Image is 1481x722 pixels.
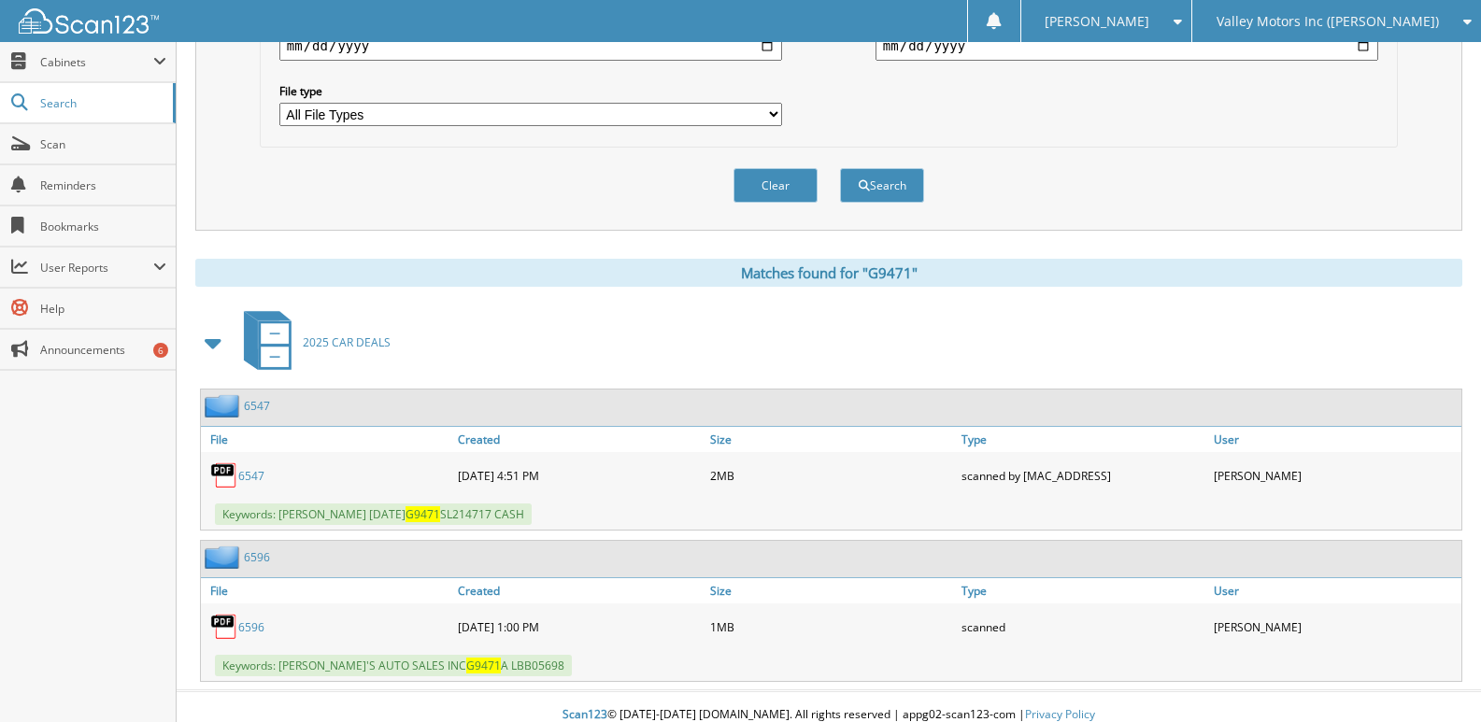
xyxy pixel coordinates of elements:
[279,31,782,61] input: start
[40,54,153,70] span: Cabinets
[453,427,705,452] a: Created
[205,394,244,418] img: folder2.png
[1209,427,1461,452] a: User
[705,457,958,494] div: 2MB
[957,578,1209,603] a: Type
[1025,706,1095,722] a: Privacy Policy
[210,461,238,489] img: PDF.png
[40,136,166,152] span: Scan
[40,342,166,358] span: Announcements
[562,706,607,722] span: Scan123
[201,427,453,452] a: File
[19,8,159,34] img: scan123-logo-white.svg
[215,655,572,676] span: Keywords: [PERSON_NAME]'S AUTO SALES INC A LBB05698
[705,427,958,452] a: Size
[40,301,166,317] span: Help
[1209,608,1461,645] div: [PERSON_NAME]
[238,468,264,484] a: 6547
[466,658,501,673] span: G9471
[1388,632,1481,722] iframe: Chat Widget
[705,608,958,645] div: 1MB
[238,619,264,635] a: 6596
[303,334,391,350] span: 2025 CAR DEALS
[233,305,391,379] a: 2025 CAR DEALS
[244,398,270,414] a: 6547
[40,95,164,111] span: Search
[215,503,532,525] span: Keywords: [PERSON_NAME] [DATE] SL214717 CASH
[406,506,440,522] span: G9471
[705,578,958,603] a: Size
[840,168,924,203] button: Search
[1045,16,1149,27] span: [PERSON_NAME]
[453,457,705,494] div: [DATE] 4:51 PM
[201,578,453,603] a: File
[957,608,1209,645] div: scanned
[453,578,705,603] a: Created
[1217,16,1439,27] span: Valley Motors Inc ([PERSON_NAME])
[40,219,166,234] span: Bookmarks
[957,457,1209,494] div: scanned by [MAC_ADDRESS]
[244,549,270,565] a: 6596
[40,260,153,276] span: User Reports
[195,259,1462,287] div: Matches found for "G9471"
[1209,578,1461,603] a: User
[876,31,1378,61] input: end
[153,343,168,358] div: 6
[453,608,705,645] div: [DATE] 1:00 PM
[210,613,238,641] img: PDF.png
[1209,457,1461,494] div: [PERSON_NAME]
[40,177,166,193] span: Reminders
[957,427,1209,452] a: Type
[279,83,782,99] label: File type
[205,545,244,569] img: folder2.png
[733,168,818,203] button: Clear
